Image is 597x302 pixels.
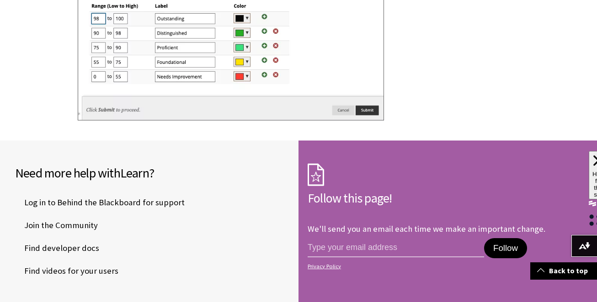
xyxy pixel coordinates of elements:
[120,165,149,181] span: Learn
[308,163,324,186] img: Subscription Icon
[308,263,579,270] a: Privacy Policy
[15,196,187,209] a: Log in to Behind the Blackboard for support
[15,241,101,255] a: Find developer docs
[484,238,527,258] button: Follow
[15,241,99,255] span: Find developer docs
[530,262,597,279] a: Back to top
[15,196,185,209] span: Log in to Behind the Blackboard for support
[308,224,545,234] p: We'll send you an email each time we make an important change.
[15,163,289,182] h2: Need more help with ?
[15,219,100,232] a: Join the Community
[15,264,120,278] a: Find videos for your users
[15,219,98,232] span: Join the Community
[308,188,582,208] h2: Follow this page!
[308,238,484,257] input: email address
[15,264,118,278] span: Find videos for your users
